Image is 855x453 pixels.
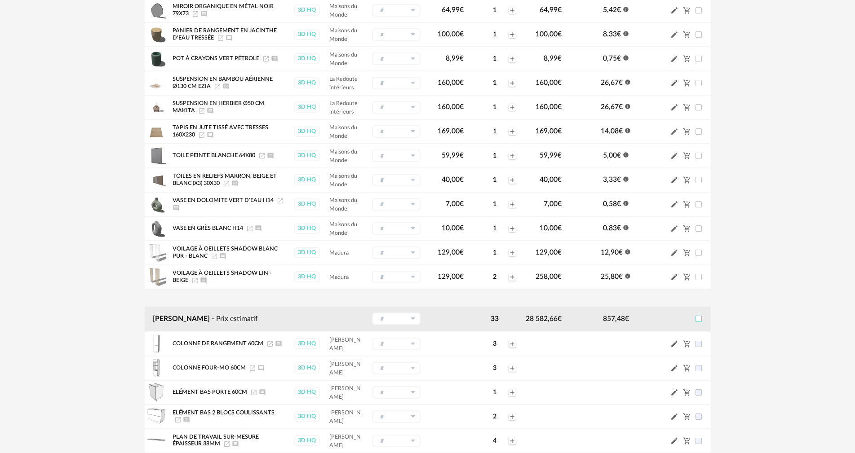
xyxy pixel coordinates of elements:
[294,271,320,282] div: 3D HQ
[173,173,277,186] span: Toiles en reliefs marron, beige et blanc (x3) 30x30
[619,128,623,135] span: €
[670,6,678,14] span: Pencil icon
[619,79,623,86] span: €
[670,103,678,111] span: Pencil icon
[173,4,274,16] span: Miroir organique en métal noir 79x73
[173,56,259,61] span: Pot à crayons vert pétrole
[200,277,207,283] span: Ajouter un commentaire
[482,364,508,372] div: 3
[329,250,349,255] span: Madura
[442,224,464,232] span: 10,00
[329,361,361,375] span: [PERSON_NAME]
[509,273,516,281] span: Plus icon
[329,274,349,280] span: Madura
[670,273,678,281] span: Pencil icon
[509,365,516,372] span: Plus icon
[683,364,691,371] span: Cart Minus icon
[372,312,421,325] div: Sélectionner un groupe
[200,11,208,16] span: Ajouter un commentaire
[329,222,357,236] span: Maisons du Monde
[509,128,516,135] span: Plus icon
[147,243,166,262] img: Product pack shot
[617,6,621,13] span: €
[617,152,621,159] span: €
[372,4,421,17] div: Sélectionner un groupe
[460,128,464,135] span: €
[293,247,320,258] a: 3D HQ
[294,247,320,258] div: 3D HQ
[294,53,320,64] div: 3D HQ
[540,152,562,159] span: 59,99
[262,56,270,61] span: Launch icon
[460,6,464,13] span: €
[294,435,320,446] div: 3D HQ
[173,365,246,370] span: colonne four-MO 60cm
[372,362,421,374] div: Sélectionner un groupe
[207,132,214,137] span: Ajouter un commentaire
[147,407,166,426] img: Product pack shot
[147,334,166,353] img: Product pack shot
[294,387,320,398] div: 3D HQ
[558,152,562,159] span: €
[294,174,320,185] div: 3D HQ
[460,224,464,232] span: €
[482,200,508,208] div: 1
[223,441,230,447] a: Launch icon
[509,55,516,62] span: Plus icon
[670,151,678,160] span: Pencil icon
[372,435,421,447] div: Sélectionner un groupe
[438,79,464,86] span: 160,00
[536,273,562,280] span: 258,00
[683,6,691,13] span: Cart Minus icon
[294,126,320,137] div: 3D HQ
[536,249,562,256] span: 129,00
[670,224,678,233] span: Pencil icon
[603,200,621,207] span: 0,58
[214,84,221,89] span: Launch icon
[460,273,464,280] span: €
[198,108,205,113] a: Launch icon
[460,152,464,159] span: €
[198,132,205,137] a: Launch icon
[683,31,691,38] span: Cart Minus icon
[442,6,464,13] span: 64,99
[683,273,691,280] span: Cart Minus icon
[482,6,508,14] div: 1
[536,103,562,110] span: 160,00
[250,389,257,395] a: Launch icon
[619,273,623,280] span: €
[623,54,629,61] span: Information icon
[293,362,320,374] a: 3D HQ
[460,79,464,86] span: €
[329,337,361,351] span: [PERSON_NAME]
[372,198,421,211] div: Sélectionner un groupe
[670,339,678,348] span: Pencil icon
[293,101,320,113] a: 3D HQ
[294,198,320,210] div: 3D HQ
[460,249,464,256] span: €
[174,417,182,422] a: Launch icon
[625,272,631,279] span: Information icon
[217,35,224,40] a: Launch icon
[509,7,516,14] span: Plus icon
[257,365,265,370] span: Ajouter un commentaire
[246,225,253,231] a: Launch icon
[275,341,282,346] span: Ajouter un commentaire
[192,11,199,16] span: Launch icon
[173,101,264,113] span: Suspension En Herbier Ø50 Cm Makita
[372,246,421,259] div: Sélectionner un groupe
[147,171,166,189] img: Product pack shot
[540,176,562,183] span: 40,00
[603,315,629,322] span: 857,48
[617,224,621,232] span: €
[147,268,166,286] img: Product pack shot
[372,150,421,162] div: Sélectionner un groupe
[601,103,623,110] span: 26,67
[625,315,629,322] span: €
[211,253,218,259] a: Launch icon
[482,176,508,184] div: 1
[482,249,508,257] div: 1
[173,198,274,203] span: Vase en dolomite vert d'eau H14
[558,176,562,183] span: €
